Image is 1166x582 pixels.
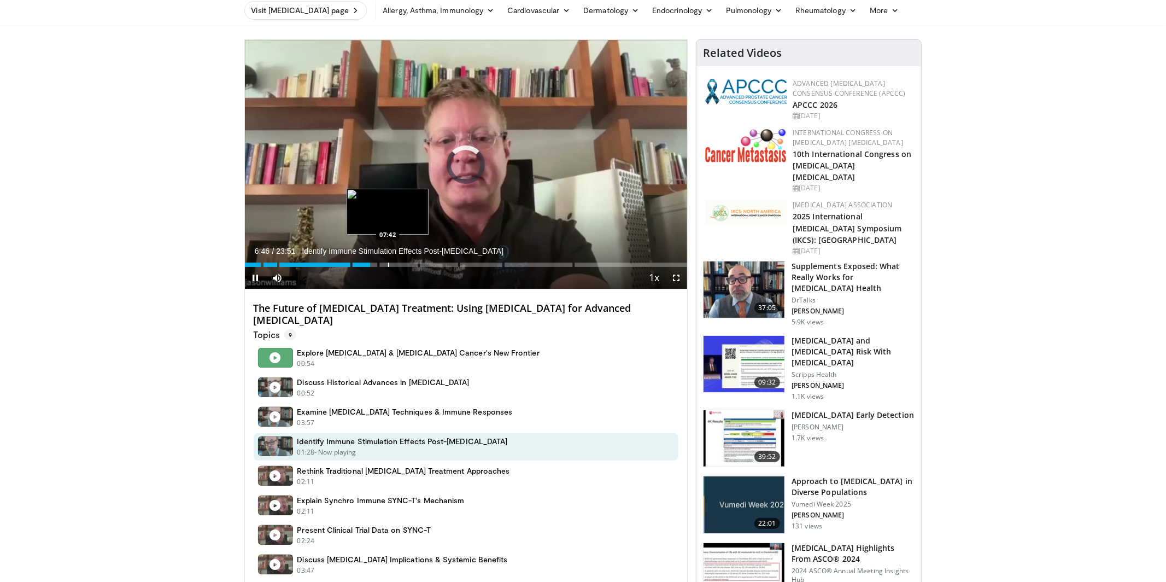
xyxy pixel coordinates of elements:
span: / [272,247,274,255]
p: 00:54 [297,359,315,369]
span: 9 [284,329,296,340]
a: Visit [MEDICAL_DATA] page [244,1,367,20]
img: 64091761-3a90-4f59-a7d4-814d50403800.png.150x105_q85_crop-smart_upscale.jpg [704,476,784,533]
button: Mute [267,267,289,289]
img: image.jpeg [347,189,429,235]
div: [DATE] [793,111,912,121]
h4: Explain Synchro Immune SYNC-T's Mechanism [297,496,465,505]
p: [PERSON_NAME] [792,423,914,432]
p: 131 views [792,522,822,531]
p: [PERSON_NAME] [792,511,915,520]
div: Progress Bar [245,263,688,267]
img: 11abbcd4-a476-4be7-920b-41eb594d8390.150x105_q85_crop-smart_upscale.jpg [704,336,784,393]
a: [MEDICAL_DATA] Association [793,200,892,209]
h4: Related Videos [703,46,782,60]
a: Advanced [MEDICAL_DATA] Consensus Conference (APCCC) [793,79,906,98]
p: 03:47 [297,566,315,575]
a: 37:05 Supplements Exposed: What Really Works for [MEDICAL_DATA] Health DrTalks [PERSON_NAME] 5.9K... [703,261,915,327]
div: [DATE] [793,183,912,193]
a: 09:32 [MEDICAL_DATA] and [MEDICAL_DATA] Risk With [MEDICAL_DATA] Scripps Health [PERSON_NAME] 1.1... [703,335,915,401]
span: 09:32 [754,377,781,388]
span: 39:52 [754,451,781,462]
img: f4537d96-b3e0-4d4f-a8e9-dc687e92a061.150x105_q85_crop-smart_upscale.jpg [704,410,784,467]
p: [PERSON_NAME] [792,307,915,316]
p: Topics [254,329,296,340]
h3: Supplements Exposed: What Really Works for [MEDICAL_DATA] Health [792,261,915,294]
span: 6:46 [255,247,269,255]
h4: Discuss [MEDICAL_DATA] Implications & Systemic Benefits [297,555,508,564]
img: fca7e709-d275-4aeb-92d8-8ddafe93f2a6.png.150x105_q85_autocrop_double_scale_upscale_version-0.2.png [705,200,787,225]
div: [DATE] [793,246,912,256]
p: Vumedi Week 2025 [792,500,915,509]
p: 5.9K views [792,318,824,327]
h3: Approach to [MEDICAL_DATA] in Diverse Populations [792,476,915,498]
a: 39:52 [MEDICAL_DATA] Early Detection [PERSON_NAME] 1.7K views [703,410,915,468]
p: 1.7K views [792,434,824,443]
img: 649d3fc0-5ee3-4147-b1a3-955a692e9799.150x105_q85_crop-smart_upscale.jpg [704,261,784,318]
p: 1.1K views [792,392,824,401]
h4: Discuss Historical Advances in [MEDICAL_DATA] [297,377,470,387]
p: 03:57 [297,418,315,428]
p: 02:24 [297,536,315,546]
h4: Rethink Traditional [MEDICAL_DATA] Treatment Approaches [297,466,510,476]
a: APCCC 2026 [793,100,837,110]
button: Fullscreen [665,267,687,289]
img: 6ff8bc22-9509-4454-a4f8-ac79dd3b8976.png.150x105_q85_autocrop_double_scale_upscale_version-0.2.png [705,128,787,162]
h4: Identify Immune Stimulation Effects Post-[MEDICAL_DATA] [297,436,508,446]
span: 37:05 [754,302,781,313]
span: Identify Immune Stimulation Effects Post-[MEDICAL_DATA] [302,246,503,256]
a: 22:01 Approach to [MEDICAL_DATA] in Diverse Populations Vumedi Week 2025 [PERSON_NAME] 131 views [703,476,915,534]
button: Playback Rate [643,267,665,289]
a: International Congress on [MEDICAL_DATA] [MEDICAL_DATA] [793,128,903,147]
a: 10th International Congress on [MEDICAL_DATA] [MEDICAL_DATA] [793,149,911,182]
h4: Examine [MEDICAL_DATA] Techniques & Immune Responses [297,407,513,417]
h4: The Future of [MEDICAL_DATA] Treatment: Using [MEDICAL_DATA] for Advanced [MEDICAL_DATA] [254,302,679,326]
span: 22:01 [754,518,781,529]
p: 01:28 [297,447,315,457]
h4: Present Clinical Trial Data on SYNC-T [297,525,431,535]
h3: [MEDICAL_DATA] and [MEDICAL_DATA] Risk With [MEDICAL_DATA] [792,335,915,368]
p: Scripps Health [792,370,915,379]
a: 2025 International [MEDICAL_DATA] Symposium (IKCS): [GEOGRAPHIC_DATA] [793,211,901,245]
h3: [MEDICAL_DATA] Early Detection [792,410,914,421]
p: 02:11 [297,477,315,487]
p: 02:11 [297,507,315,516]
p: DrTalks [792,296,915,305]
h4: Explore [MEDICAL_DATA] & [MEDICAL_DATA] Cancer's New Frontier [297,348,540,358]
img: 92ba7c40-df22-45a2-8e3f-1ca017a3d5ba.png.150x105_q85_autocrop_double_scale_upscale_version-0.2.png [705,79,787,104]
p: - Now playing [314,447,356,457]
h3: [MEDICAL_DATA] Highlights From ASCO® 2024 [792,543,915,564]
video-js: Video Player [245,40,688,289]
button: Pause [245,267,267,289]
p: [PERSON_NAME] [792,381,915,390]
p: 00:52 [297,388,315,398]
span: 23:51 [276,247,295,255]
